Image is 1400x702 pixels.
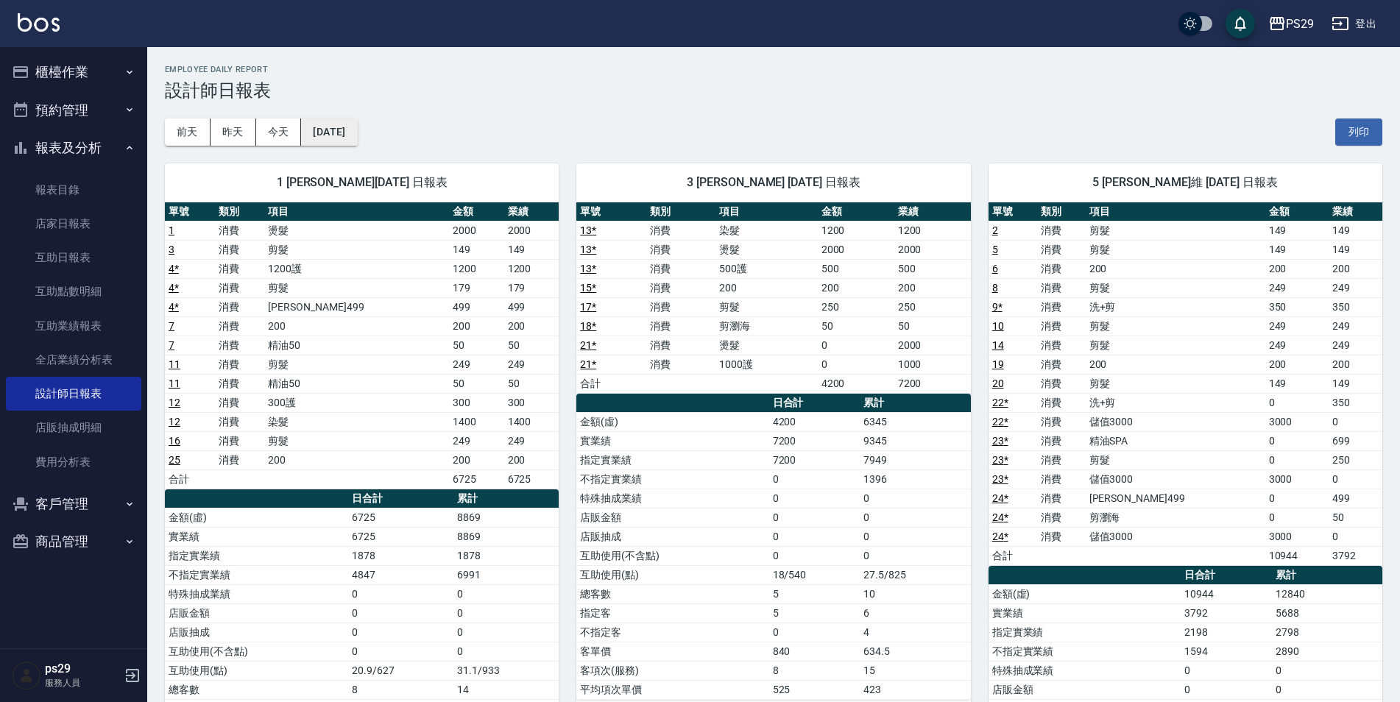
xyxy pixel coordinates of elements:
img: Person [12,661,41,690]
td: 金額(虛) [989,584,1181,603]
td: 0 [453,603,559,623]
td: 1200 [894,221,971,240]
button: 櫃檯作業 [6,53,141,91]
td: 149 [1265,374,1329,393]
td: 249 [449,431,504,450]
button: 商品管理 [6,522,141,561]
button: 預約管理 [6,91,141,130]
th: 項目 [264,202,448,221]
td: 200 [1329,355,1382,374]
a: 報表目錄 [6,173,141,207]
td: 249 [1329,316,1382,336]
td: 消費 [215,412,265,431]
td: 3792 [1181,603,1272,623]
td: 剪髮 [1086,450,1265,469]
td: 10 [860,584,970,603]
td: 249 [1329,278,1382,297]
button: 昨天 [211,118,256,146]
td: 1000護 [715,355,818,374]
td: 消費 [1037,431,1086,450]
td: 179 [449,278,504,297]
td: 不指定實業績 [165,565,348,584]
td: 互助使用(點) [576,565,768,584]
td: 350 [1329,297,1382,316]
td: 200 [715,278,818,297]
td: 250 [818,297,894,316]
td: 剪髮 [264,431,448,450]
td: 實業績 [165,527,348,546]
td: 200 [1265,355,1329,374]
td: 2000 [894,336,971,355]
td: 剪髮 [264,355,448,374]
td: 6725 [449,469,504,489]
td: 200 [1329,259,1382,278]
td: 149 [1329,240,1382,259]
button: 前天 [165,118,211,146]
td: 精油SPA [1086,431,1265,450]
td: 200 [1086,259,1265,278]
td: 10944 [1181,584,1272,603]
td: 6725 [348,508,453,527]
a: 全店業績分析表 [6,343,141,377]
table: a dense table [576,202,970,394]
td: 精油50 [264,336,448,355]
td: 250 [1329,450,1382,469]
td: 消費 [215,374,265,393]
td: 合計 [576,374,646,393]
td: 消費 [1037,393,1086,412]
td: 18/540 [769,565,860,584]
td: 剪髮 [1086,374,1265,393]
td: 5688 [1272,603,1382,623]
th: 單號 [576,202,646,221]
a: 16 [169,435,180,447]
td: [PERSON_NAME]499 [1086,489,1265,508]
td: 實業績 [576,431,768,450]
td: 200 [504,316,559,336]
td: 消費 [646,221,715,240]
td: 消費 [1037,412,1086,431]
td: 1878 [348,546,453,565]
button: save [1226,9,1255,38]
td: 染髮 [264,412,448,431]
a: 12 [169,397,180,408]
td: 8869 [453,508,559,527]
td: 剪髮 [264,278,448,297]
th: 金額 [1265,202,1329,221]
a: 店家日報表 [6,207,141,241]
td: 1878 [453,546,559,565]
td: 50 [504,336,559,355]
td: 249 [1329,336,1382,355]
td: 0 [818,336,894,355]
a: 11 [169,358,180,370]
td: 0 [1265,393,1329,412]
td: 149 [504,240,559,259]
td: 店販抽成 [165,623,348,642]
td: 消費 [1037,259,1086,278]
td: 0 [348,584,453,603]
a: 7 [169,339,174,351]
td: 9345 [860,431,970,450]
td: 儲值3000 [1086,469,1265,489]
a: 設計師日報表 [6,377,141,411]
a: 10 [992,320,1004,332]
td: 1400 [504,412,559,431]
td: 27.5/825 [860,565,970,584]
td: 金額(虛) [576,412,768,431]
td: 消費 [1037,374,1086,393]
td: 4847 [348,565,453,584]
h5: ps29 [45,662,120,676]
td: 50 [449,374,504,393]
td: 燙髮 [715,240,818,259]
td: 儲值3000 [1086,527,1265,546]
td: 特殊抽成業績 [165,584,348,603]
table: a dense table [989,202,1382,566]
td: 店販金額 [165,603,348,623]
th: 類別 [646,202,715,221]
td: 消費 [646,240,715,259]
th: 單號 [165,202,215,221]
td: 實業績 [989,603,1181,623]
td: 249 [1265,278,1329,297]
td: 0 [769,469,860,489]
button: 報表及分析 [6,129,141,167]
a: 6 [992,263,998,274]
